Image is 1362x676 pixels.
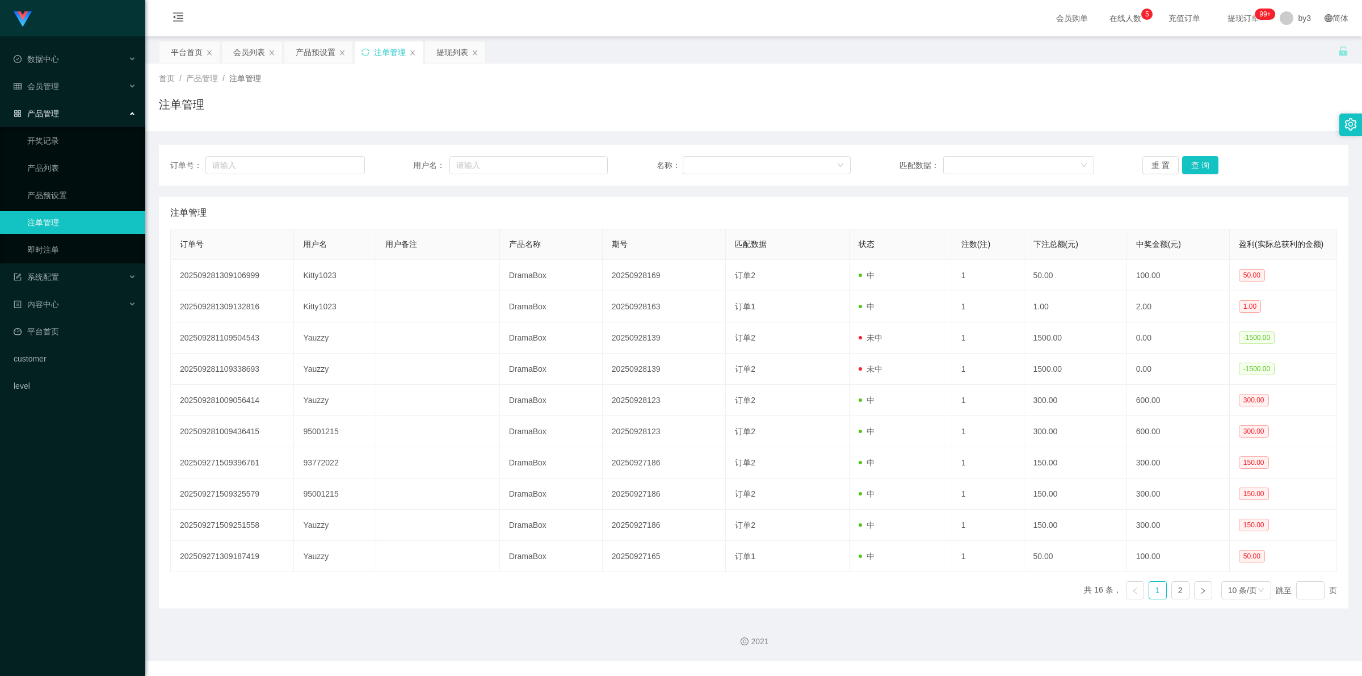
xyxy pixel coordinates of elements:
[205,156,365,174] input: 请输入
[952,447,1024,478] td: 1
[339,49,346,56] i: 图标: close
[509,240,541,249] span: 产品名称
[603,260,726,291] td: 20250928169
[1163,14,1206,22] span: 充值订单
[1222,14,1265,22] span: 提现订单
[500,354,603,385] td: DramaBox
[1127,541,1230,572] td: 100.00
[500,478,603,510] td: DramaBox
[899,159,943,171] span: 匹配数据：
[1024,478,1127,510] td: 150.00
[27,157,136,179] a: 产品列表
[1127,291,1230,322] td: 2.00
[603,416,726,447] td: 20250928123
[1325,14,1332,22] i: 图标: global
[1344,118,1357,131] i: 图标: setting
[1024,291,1127,322] td: 1.00
[1127,354,1230,385] td: 0.00
[1239,240,1323,249] span: 盈利(实际总获利的金额)
[14,82,59,91] span: 会员管理
[952,385,1024,416] td: 1
[159,1,197,37] i: 图标: menu-fold
[1200,587,1207,594] i: 图标: right
[1104,14,1147,22] span: 在线人数
[1136,240,1181,249] span: 中奖金额(元)
[186,74,218,83] span: 产品管理
[859,489,875,498] span: 中
[1338,46,1348,56] i: 图标: unlock
[1127,260,1230,291] td: 100.00
[603,291,726,322] td: 20250928163
[171,416,294,447] td: 202509281009436415
[952,260,1024,291] td: 1
[500,541,603,572] td: DramaBox
[14,273,22,281] i: 图标: form
[1149,582,1166,599] a: 1
[1239,300,1261,313] span: 1.00
[735,520,755,530] span: 订单2
[1127,322,1230,354] td: 0.00
[735,302,755,311] span: 订单1
[500,291,603,322] td: DramaBox
[171,354,294,385] td: 202509281109338693
[14,55,22,63] i: 图标: check-circle-o
[603,385,726,416] td: 20250928123
[1024,447,1127,478] td: 150.00
[14,300,22,308] i: 图标: profile
[1024,385,1127,416] td: 300.00
[1024,260,1127,291] td: 50.00
[294,541,376,572] td: Yauzzy
[859,427,875,436] span: 中
[1024,322,1127,354] td: 1500.00
[500,260,603,291] td: DramaBox
[171,447,294,478] td: 202509271509396761
[409,49,416,56] i: 图标: close
[171,385,294,416] td: 202509281009056414
[294,291,376,322] td: Kitty1023
[294,354,376,385] td: Yauzzy
[294,322,376,354] td: Yauzzy
[859,333,882,342] span: 未中
[612,240,628,249] span: 期号
[1172,582,1189,599] a: 2
[233,41,265,63] div: 会员列表
[1127,478,1230,510] td: 300.00
[472,49,478,56] i: 图标: close
[374,41,406,63] div: 注单管理
[603,322,726,354] td: 20250928139
[171,291,294,322] td: 202509281309132816
[1239,550,1265,562] span: 50.00
[859,364,882,373] span: 未中
[859,458,875,467] span: 中
[303,240,327,249] span: 用户名
[170,206,207,220] span: 注单管理
[27,184,136,207] a: 产品预设置
[206,49,213,56] i: 图标: close
[1255,9,1275,20] sup: 334
[1024,541,1127,572] td: 50.00
[735,240,767,249] span: 匹配数据
[1239,425,1269,438] span: 300.00
[171,260,294,291] td: 202509281309106999
[170,159,205,171] span: 订单号：
[294,260,376,291] td: Kitty1023
[1182,156,1218,174] button: 查 询
[171,478,294,510] td: 202509271509325579
[859,271,875,280] span: 中
[735,396,755,405] span: 订单2
[1149,581,1167,599] li: 1
[171,41,203,63] div: 平台首页
[735,552,755,561] span: 订单1
[1194,581,1212,599] li: 下一页
[385,240,417,249] span: 用户备注
[1127,510,1230,541] td: 300.00
[27,238,136,261] a: 即时注单
[1142,156,1179,174] button: 重 置
[159,96,204,113] h1: 注单管理
[952,478,1024,510] td: 1
[1258,587,1264,595] i: 图标: down
[952,322,1024,354] td: 1
[436,41,468,63] div: 提现列表
[14,320,136,343] a: 图标: dashboard平台首页
[1033,240,1078,249] span: 下注总额(元)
